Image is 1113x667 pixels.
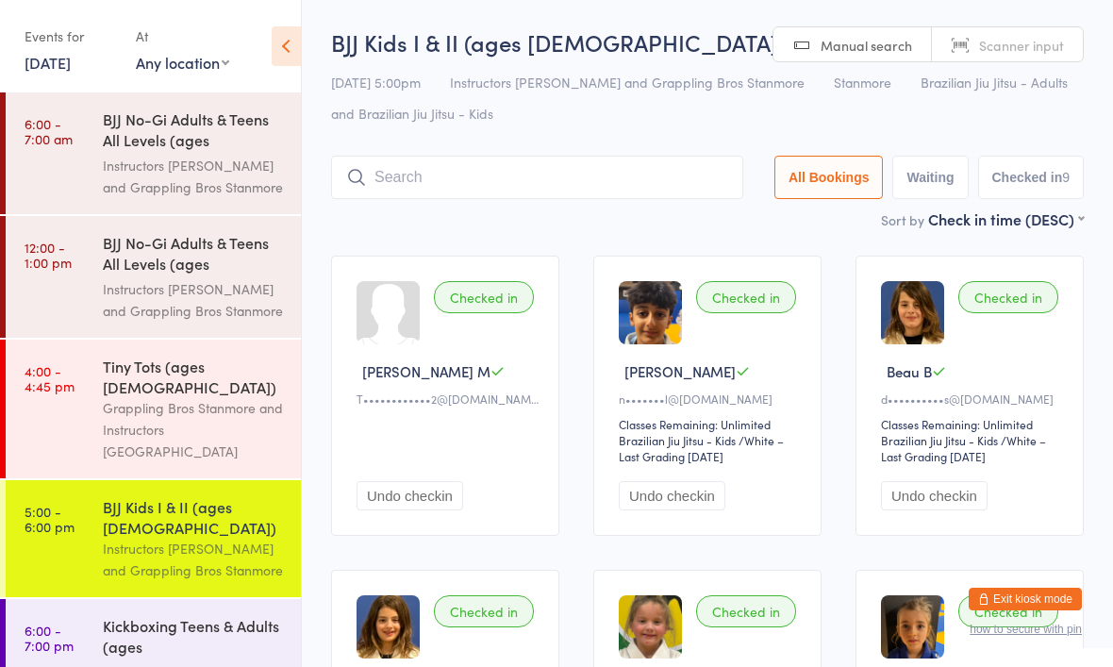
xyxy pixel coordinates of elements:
button: Exit kiosk mode [969,588,1082,610]
time: 12:00 - 1:00 pm [25,240,72,270]
time: 5:00 - 6:00 pm [25,504,75,534]
span: Stanmore [834,73,891,92]
div: Checked in [434,595,534,627]
a: 6:00 -7:00 amBJJ No-Gi Adults & Teens All Levels (ages [DEMOGRAPHIC_DATA]+)Instructors [PERSON_NA... [6,92,301,214]
span: Scanner input [979,36,1064,55]
div: 9 [1062,170,1070,185]
div: Instructors [PERSON_NAME] and Grappling Bros Stanmore [103,538,285,581]
div: n•••••••l@[DOMAIN_NAME] [619,391,802,407]
div: Any location [136,52,229,73]
img: image1754465419.png [357,595,420,659]
div: Brazilian Jiu Jitsu - Kids [881,432,998,448]
button: Waiting [892,156,968,199]
button: Checked in9 [978,156,1085,199]
span: [DATE] 5:00pm [331,73,421,92]
button: how to secure with pin [970,623,1082,636]
div: Instructors [PERSON_NAME] and Grappling Bros Stanmore [103,155,285,198]
div: BJJ No-Gi Adults & Teens All Levels (ages [DEMOGRAPHIC_DATA]+) [103,232,285,278]
div: Kickboxing Teens & Adults (ages [DEMOGRAPHIC_DATA]+) [103,615,285,661]
time: 4:00 - 4:45 pm [25,363,75,393]
div: Checked in [958,595,1058,627]
div: Check in time (DESC) [928,208,1084,229]
time: 6:00 - 7:00 am [25,116,73,146]
time: 6:00 - 7:00 pm [25,623,74,653]
button: Undo checkin [881,481,988,510]
div: At [136,21,229,52]
img: image1754292473.png [619,281,682,344]
img: image1753860692.png [619,595,682,659]
h2: BJJ Kids I & II (ages [DEMOGRAPHIC_DATA]) Check-in [331,26,1084,58]
img: image1748862803.png [881,595,944,659]
div: Events for [25,21,117,52]
div: Checked in [696,281,796,313]
button: All Bookings [774,156,884,199]
span: Beau B [887,361,932,381]
input: Search [331,156,743,199]
button: Undo checkin [357,481,463,510]
div: Instructors [PERSON_NAME] and Grappling Bros Stanmore [103,278,285,322]
a: 5:00 -6:00 pmBJJ Kids I & II (ages [DEMOGRAPHIC_DATA])Instructors [PERSON_NAME] and Grappling Bro... [6,480,301,597]
label: Sort by [881,210,924,229]
div: Checked in [958,281,1058,313]
div: Checked in [434,281,534,313]
div: Classes Remaining: Unlimited [619,416,802,432]
span: Instructors [PERSON_NAME] and Grappling Bros Stanmore [450,73,805,92]
div: T••••••••••••2@[DOMAIN_NAME] [357,391,540,407]
img: image1754465444.png [881,281,944,344]
div: Checked in [696,595,796,627]
a: [DATE] [25,52,71,73]
div: Grappling Bros Stanmore and Instructors [GEOGRAPHIC_DATA] [103,397,285,462]
span: [PERSON_NAME] [624,361,736,381]
div: Tiny Tots (ages [DEMOGRAPHIC_DATA]) [103,356,285,397]
span: Manual search [821,36,912,55]
div: d••••••••••s@[DOMAIN_NAME] [881,391,1064,407]
div: Brazilian Jiu Jitsu - Kids [619,432,736,448]
div: BJJ Kids I & II (ages [DEMOGRAPHIC_DATA]) [103,496,285,538]
a: 4:00 -4:45 pmTiny Tots (ages [DEMOGRAPHIC_DATA])Grappling Bros Stanmore and Instructors [GEOGRAPH... [6,340,301,478]
div: BJJ No-Gi Adults & Teens All Levels (ages [DEMOGRAPHIC_DATA]+) [103,108,285,155]
span: [PERSON_NAME] M [362,361,490,381]
button: Undo checkin [619,481,725,510]
div: Classes Remaining: Unlimited [881,416,1064,432]
a: 12:00 -1:00 pmBJJ No-Gi Adults & Teens All Levels (ages [DEMOGRAPHIC_DATA]+)Instructors [PERSON_N... [6,216,301,338]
